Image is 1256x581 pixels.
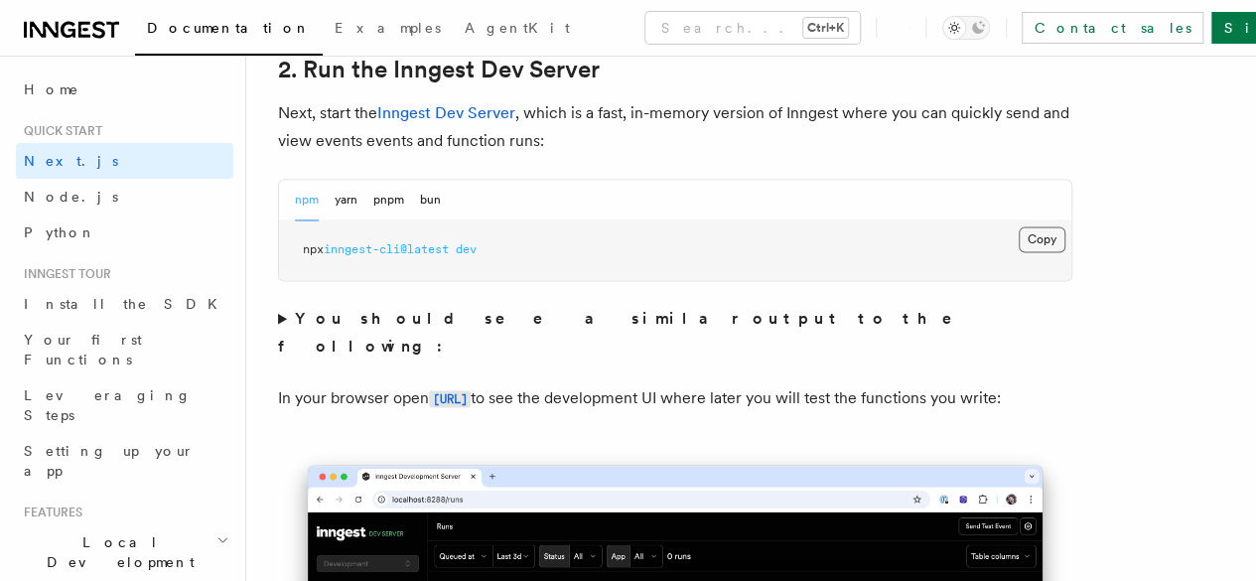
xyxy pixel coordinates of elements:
span: Leveraging Steps [24,387,192,423]
code: [URL] [429,390,471,407]
a: Setting up your app [16,433,233,489]
a: Install the SDK [16,286,233,322]
p: In your browser open to see the development UI where later you will test the functions you write: [278,384,1072,413]
a: Python [16,215,233,250]
p: Next, start the , which is a fast, in-memory version of Inngest where you can quickly send and vi... [278,99,1072,155]
button: npm [295,180,319,220]
span: Quick start [16,123,102,139]
span: AgentKit [465,20,570,36]
button: Toggle dark mode [942,16,990,40]
span: Setting up your app [24,443,195,479]
a: AgentKit [453,6,582,54]
span: Install the SDK [24,296,229,312]
button: Local Development [16,524,233,580]
span: Node.js [24,189,118,205]
span: Local Development [16,532,216,572]
a: Examples [323,6,453,54]
span: npx [303,242,324,256]
button: bun [420,180,441,220]
span: dev [456,242,477,256]
span: Examples [335,20,441,36]
span: Features [16,505,82,520]
button: yarn [335,180,357,220]
a: Inngest Dev Server [377,103,515,122]
span: inngest-cli@latest [324,242,449,256]
span: Documentation [147,20,311,36]
a: Home [16,72,233,107]
kbd: Ctrl+K [803,18,848,38]
a: Leveraging Steps [16,377,233,433]
a: Next.js [16,143,233,179]
a: Documentation [135,6,323,56]
span: Python [24,224,96,240]
a: 2. Run the Inngest Dev Server [278,56,600,83]
button: Search...Ctrl+K [645,12,860,44]
a: Node.js [16,179,233,215]
button: pnpm [373,180,404,220]
button: Copy [1019,226,1065,252]
span: Your first Functions [24,332,142,367]
a: [URL] [429,388,471,407]
span: Home [24,79,79,99]
span: Inngest tour [16,266,111,282]
summary: You should see a similar output to the following: [278,305,1072,361]
strong: You should see a similar output to the following: [278,309,980,356]
a: Contact sales [1022,12,1203,44]
span: Next.js [24,153,118,169]
a: Your first Functions [16,322,233,377]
